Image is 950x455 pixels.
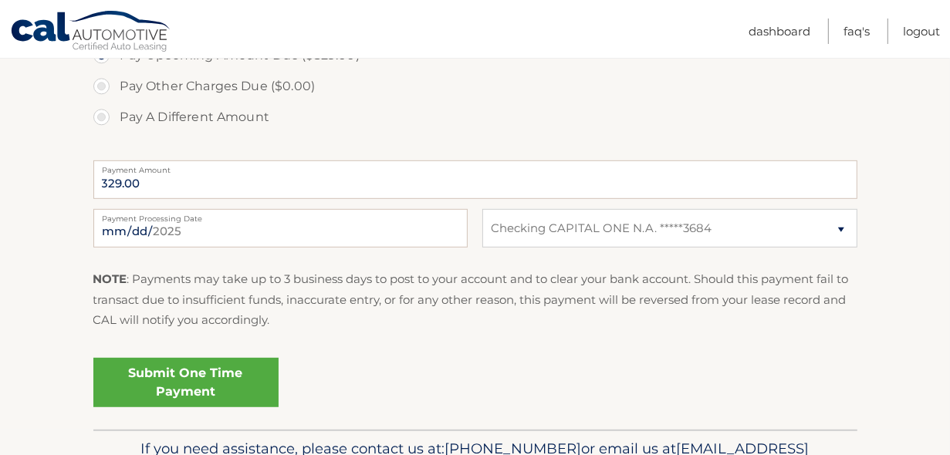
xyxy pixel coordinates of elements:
label: Payment Amount [93,160,857,173]
a: Dashboard [749,19,810,44]
label: Payment Processing Date [93,209,468,221]
label: Pay Other Charges Due ($0.00) [93,71,857,102]
a: FAQ's [844,19,870,44]
input: Payment Amount [93,160,857,199]
label: Pay A Different Amount [93,102,857,133]
a: Submit One Time Payment [93,358,279,407]
p: : Payments may take up to 3 business days to post to your account and to clear your bank account.... [93,269,857,330]
input: Payment Date [93,209,468,248]
a: Logout [903,19,940,44]
a: Cal Automotive [10,10,172,55]
strong: NOTE [93,271,127,286]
